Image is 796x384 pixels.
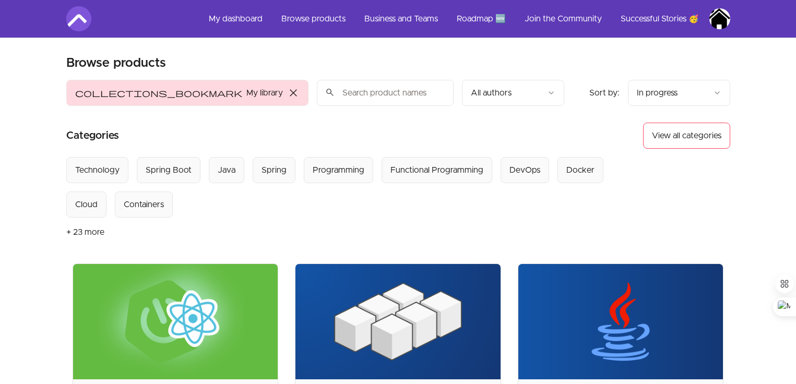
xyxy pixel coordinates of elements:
[356,6,446,31] a: Business and Teams
[325,85,335,100] span: search
[66,6,91,31] img: Amigoscode logo
[448,6,514,31] a: Roadmap 🆕
[518,264,723,379] img: Product image for Java For Beginners
[462,80,564,106] button: Filter by author
[709,8,730,29] img: Profile image for Muhammad Faisal Imran Khan
[75,87,242,99] span: collections_bookmark
[75,198,98,211] div: Cloud
[200,6,730,31] nav: Main
[589,89,620,97] span: Sort by:
[509,164,540,176] div: DevOps
[66,80,308,106] button: Filter by My library
[200,6,271,31] a: My dashboard
[612,6,707,31] a: Successful Stories 🥳
[262,164,287,176] div: Spring
[295,264,501,379] img: Product image for Microservices and Distributed Systems
[643,123,730,149] button: View all categories
[146,164,192,176] div: Spring Boot
[66,123,119,149] h2: Categories
[124,198,164,211] div: Containers
[66,55,166,71] h2: Browse products
[628,80,730,106] button: Product sort options
[317,80,454,106] input: Search product names
[273,6,354,31] a: Browse products
[66,218,104,247] button: + 23 more
[75,164,120,176] div: Technology
[566,164,595,176] div: Docker
[516,6,610,31] a: Join the Community
[73,264,278,379] img: Product image for Spring Boot & React
[313,164,364,176] div: Programming
[390,164,483,176] div: Functional Programming
[218,164,235,176] div: Java
[287,87,300,99] span: close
